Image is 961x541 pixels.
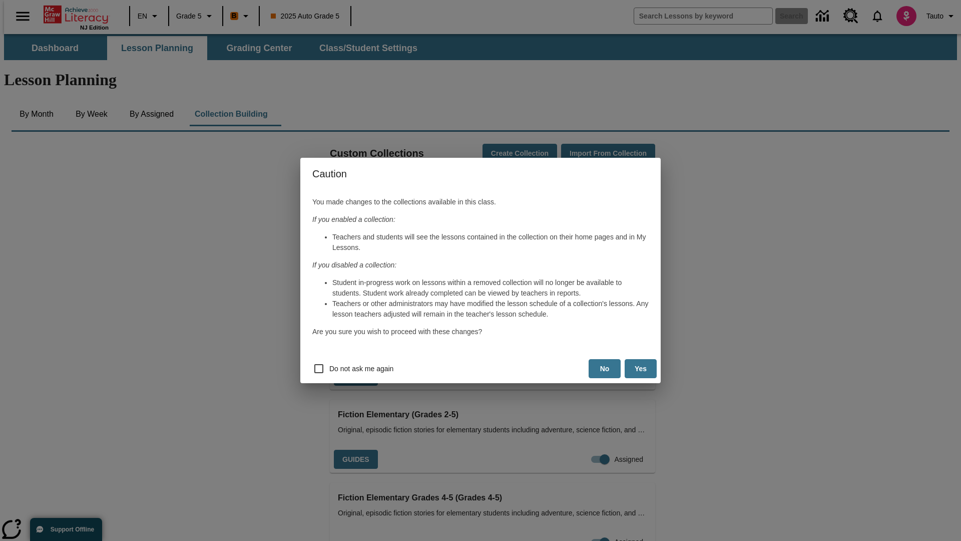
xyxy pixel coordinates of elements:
[332,299,649,320] li: Teachers or other administrators may have modified the lesson schedule of a collection's lessons....
[332,232,649,253] li: Teachers and students will see the lessons contained in the collection on their home pages and in...
[312,261,396,269] em: If you disabled a collection:
[312,197,649,207] p: You made changes to the collections available in this class.
[300,158,661,190] h4: Caution
[329,364,393,374] span: Do not ask me again
[625,359,657,379] button: Yes
[589,359,621,379] button: No
[312,327,649,337] p: Are you sure you wish to proceed with these changes?
[332,278,649,299] li: Student in-progress work on lessons within a removed collection will no longer be available to st...
[312,215,395,223] em: If you enabled a collection:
